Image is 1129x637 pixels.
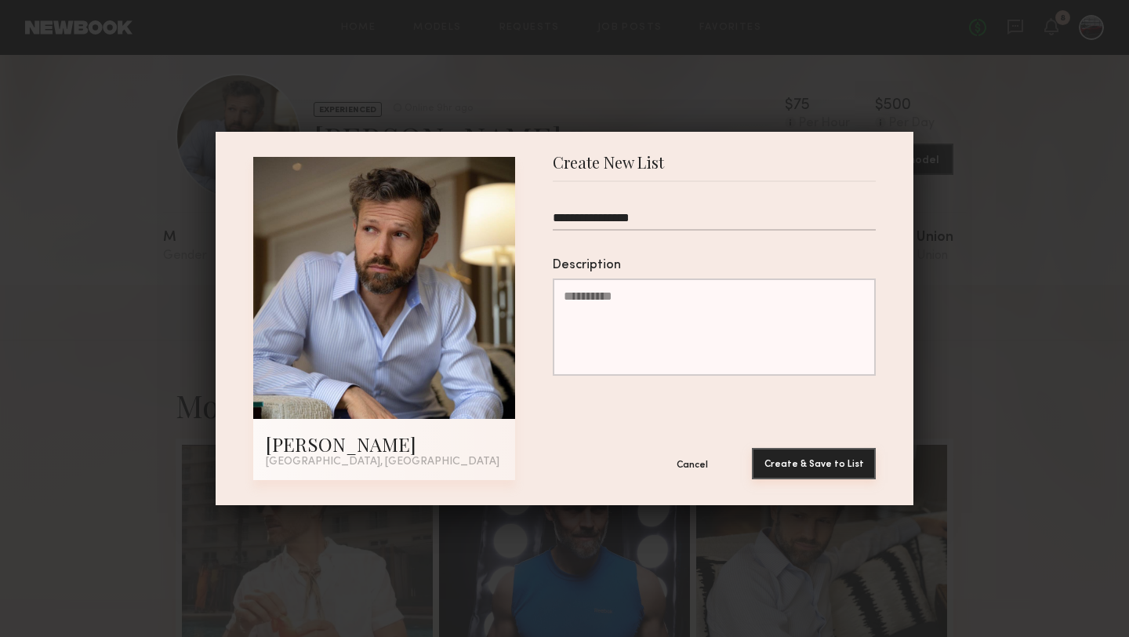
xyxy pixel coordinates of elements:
button: Cancel [645,449,739,480]
div: [PERSON_NAME] [266,431,503,457]
button: Create & Save to List [752,448,876,479]
div: Description [553,259,876,272]
div: [GEOGRAPHIC_DATA], [GEOGRAPHIC_DATA] [266,457,503,468]
textarea: Description [553,278,876,376]
span: Create New List [553,157,664,180]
